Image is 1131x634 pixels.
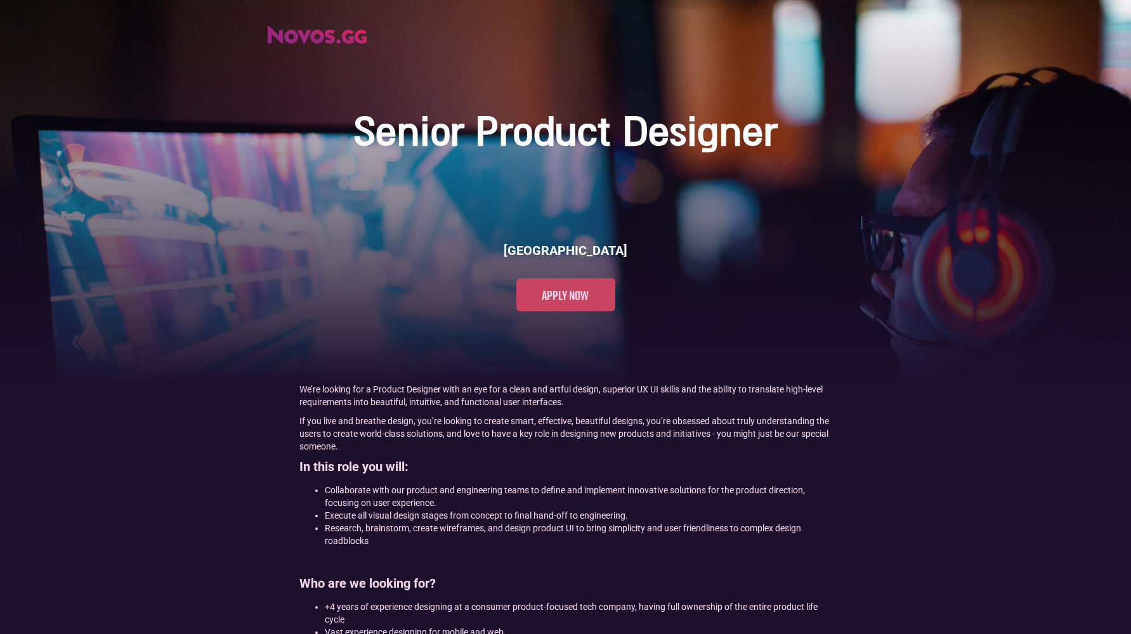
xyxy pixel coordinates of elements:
li: Collaborate with our product and engineering teams to define and implement innovative solutions f... [325,484,832,509]
li: +4 years of experience designing at a consumer product-focused tech company, having full ownershi... [325,600,832,626]
h6: [GEOGRAPHIC_DATA] [504,242,627,259]
h1: Senior Product Designer [354,109,777,159]
p: We’re looking for a Product Designer with an eye for a clean and artful design, superior UX UI sk... [299,383,832,408]
li: Execute all visual design stages from concept to final hand-off to engineering. [325,509,832,522]
strong: Who are we looking for? [299,576,436,591]
li: Research, brainstorm, create wireframes, and design product UI to bring simplicity and user frien... [325,522,832,547]
strong: In this role you will: [299,459,409,474]
p: If you live and breathe design, you’re looking to create smart, effective, beautiful designs, you... [299,415,832,453]
a: Apply now [516,278,615,311]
